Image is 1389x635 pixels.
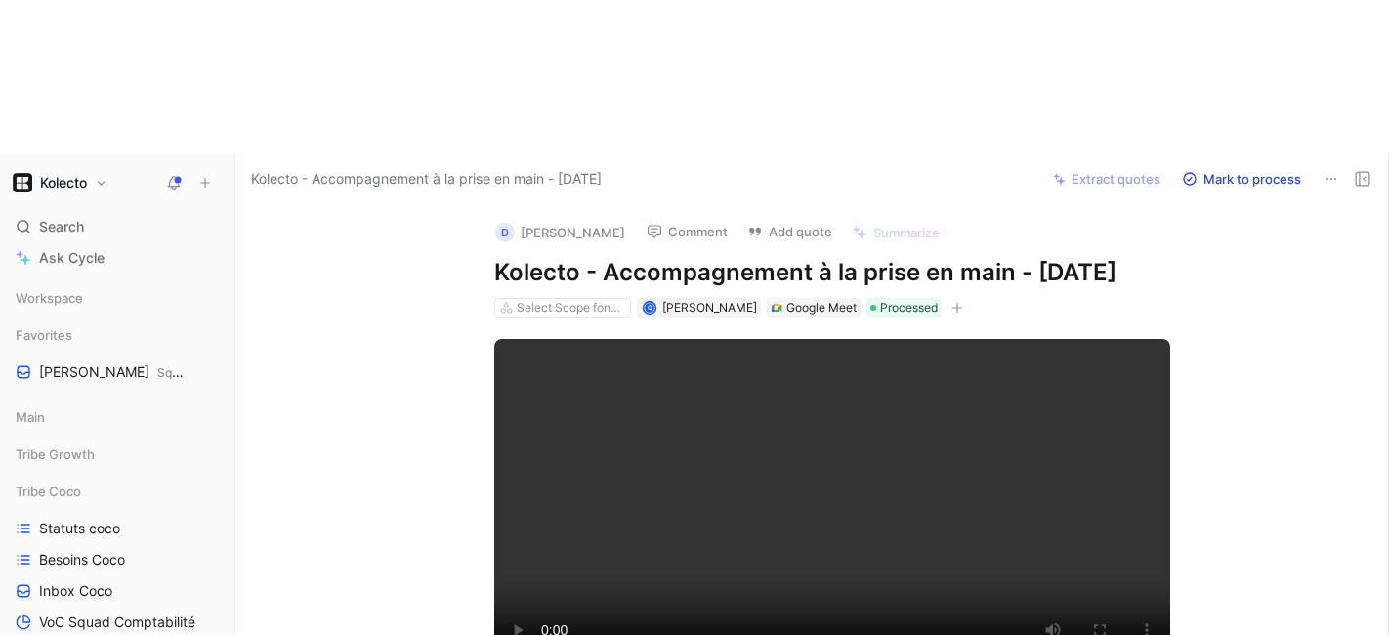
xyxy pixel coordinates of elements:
button: Comment [638,218,737,245]
span: [PERSON_NAME] [39,362,189,383]
div: Q [644,302,654,313]
span: Kolecto - Accompagnement à la prise en main - [DATE] [251,167,602,190]
span: Summarize [873,224,940,241]
span: Statuts coco [39,519,120,538]
span: Workspace [16,288,83,308]
div: Tribe Growth [8,440,227,475]
div: Tribe Growth [8,440,227,469]
span: Processed [880,298,938,317]
span: Besoins Coco [39,550,125,570]
div: Workspace [8,283,227,313]
span: Favorites [16,325,72,345]
span: Tribe Growth [16,444,95,464]
span: [PERSON_NAME] [662,300,757,315]
button: KolectoKolecto [8,169,112,196]
a: Inbox Coco [8,576,227,606]
button: Summarize [843,219,948,246]
div: Search [8,212,227,241]
div: Favorites [8,320,227,350]
div: Main [8,402,227,432]
div: Select Scope fonctionnels [517,298,626,317]
div: D [495,223,515,242]
span: VoC Squad Comptabilité [39,613,195,632]
a: Ask Cycle [8,243,227,273]
span: Inbox Coco [39,581,112,601]
a: Statuts coco [8,514,227,543]
span: Squad Paiement [157,365,247,380]
div: Processed [866,298,942,317]
img: Kolecto [13,173,32,192]
div: Tribe Coco [8,477,227,506]
span: Main [16,407,45,427]
button: D[PERSON_NAME] [486,218,634,247]
div: Main [8,402,227,438]
span: Tribe Coco [16,482,81,501]
button: Mark to process [1173,165,1310,192]
a: [PERSON_NAME]Squad Paiement [8,358,227,387]
a: Besoins Coco [8,545,227,574]
button: Extract quotes [1044,165,1169,192]
span: Search [39,215,84,238]
div: Google Meet [786,298,857,317]
button: Add quote [738,218,841,245]
h1: Kolecto - Accompagnement à la prise en main - [DATE] [494,257,1170,288]
span: Ask Cycle [39,246,105,270]
h1: Kolecto [40,174,87,191]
